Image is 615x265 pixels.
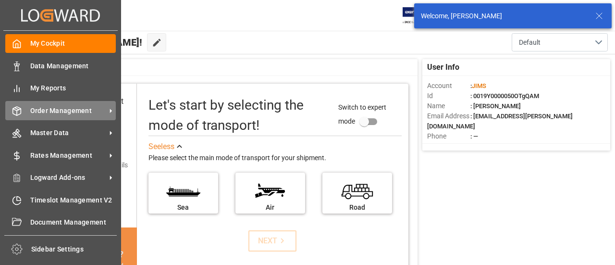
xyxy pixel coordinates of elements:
a: My Cockpit [5,34,116,53]
span: : — [470,133,478,140]
div: Let's start by selecting the mode of transport! [148,95,329,136]
div: Road [327,202,387,213]
span: My Reports [30,83,116,93]
span: Switch to expert mode [338,103,386,125]
span: User Info [427,62,459,73]
a: My Reports [5,79,116,98]
div: See less [148,141,174,152]
span: Account Type [427,141,470,151]
span: : [EMAIL_ADDRESS][PERSON_NAME][DOMAIN_NAME] [427,113,573,130]
span: Data Management [30,61,116,71]
button: NEXT [248,230,296,252]
span: JIMS [472,82,486,89]
span: Account [427,81,470,91]
img: Exertis%20JAM%20-%20Email%20Logo.jpg_1722504956.jpg [403,7,436,24]
span: Default [519,38,541,48]
span: Phone [427,131,470,141]
span: Document Management [30,217,116,227]
span: : [PERSON_NAME] [470,102,521,110]
div: Sea [153,202,213,213]
span: Rates Management [30,151,106,161]
span: My Cockpit [30,38,116,49]
div: Welcome, [PERSON_NAME] [421,11,586,21]
a: Timeslot Management V2 [5,190,116,209]
span: : [470,82,486,89]
a: Data Management [5,56,116,75]
span: Id [427,91,470,101]
span: Timeslot Management V2 [30,195,116,205]
span: Order Management [30,106,106,116]
span: Name [427,101,470,111]
span: Logward Add-ons [30,173,106,183]
span: : Shipper [470,143,494,150]
div: NEXT [258,235,287,247]
span: Email Address [427,111,470,121]
a: Document Management [5,213,116,232]
span: Sidebar Settings [31,244,117,254]
span: Master Data [30,128,106,138]
div: Air [240,202,300,213]
button: open menu [512,33,608,51]
span: : 0019Y0000050OTgQAM [470,92,539,100]
div: Please select the main mode of transport for your shipment. [148,152,402,164]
